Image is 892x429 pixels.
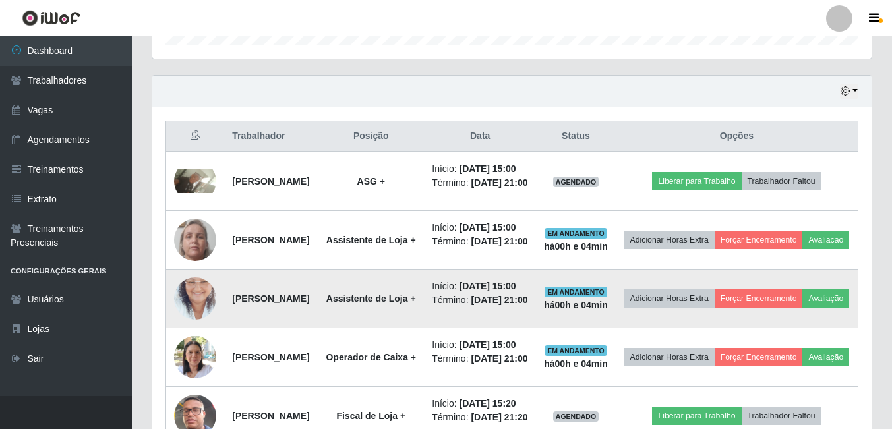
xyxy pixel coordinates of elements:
[432,162,528,176] li: Início:
[174,193,216,287] img: 1711628475483.jpeg
[432,176,528,190] li: Término:
[232,176,309,186] strong: [PERSON_NAME]
[174,261,216,336] img: 1677848309634.jpeg
[232,352,309,362] strong: [PERSON_NAME]
[545,287,607,297] span: EM ANDAMENTO
[471,412,527,422] time: [DATE] 21:20
[432,338,528,352] li: Início:
[326,293,416,304] strong: Assistente de Loja +
[232,235,309,245] strong: [PERSON_NAME]
[432,279,528,293] li: Início:
[624,348,715,366] button: Adicionar Horas Extra
[544,300,608,310] strong: há 00 h e 04 min
[545,345,607,356] span: EM ANDAMENTO
[460,339,516,350] time: [DATE] 15:00
[715,231,803,249] button: Forçar Encerramento
[616,121,858,152] th: Opções
[432,352,528,366] li: Término:
[224,121,318,152] th: Trabalhador
[544,358,608,369] strong: há 00 h e 04 min
[471,353,527,364] time: [DATE] 21:00
[553,411,599,422] span: AGENDADO
[357,176,385,186] strong: ASG +
[432,235,528,248] li: Término:
[424,121,536,152] th: Data
[536,121,616,152] th: Status
[471,236,527,246] time: [DATE] 21:00
[232,293,309,304] strong: [PERSON_NAME]
[232,411,309,421] strong: [PERSON_NAME]
[318,121,424,152] th: Posição
[652,172,741,190] button: Liberar para Trabalho
[460,281,516,291] time: [DATE] 15:00
[336,411,405,421] strong: Fiscal de Loja +
[742,172,821,190] button: Trabalhador Faltou
[471,295,527,305] time: [DATE] 21:00
[652,407,741,425] button: Liberar para Trabalho
[460,163,516,174] time: [DATE] 15:00
[545,228,607,239] span: EM ANDAMENTO
[432,411,528,424] li: Término:
[742,407,821,425] button: Trabalhador Faltou
[432,293,528,307] li: Término:
[715,289,803,308] button: Forçar Encerramento
[174,169,216,193] img: 1757146664616.jpeg
[624,289,715,308] button: Adicionar Horas Extra
[624,231,715,249] button: Adicionar Horas Extra
[544,241,608,252] strong: há 00 h e 04 min
[174,329,216,385] img: 1726671654574.jpeg
[553,177,599,187] span: AGENDADO
[471,177,527,188] time: [DATE] 21:00
[460,222,516,233] time: [DATE] 15:00
[802,231,849,249] button: Avaliação
[22,10,80,26] img: CoreUI Logo
[432,397,528,411] li: Início:
[460,398,516,409] time: [DATE] 15:20
[432,221,528,235] li: Início:
[326,235,416,245] strong: Assistente de Loja +
[326,352,416,362] strong: Operador de Caixa +
[802,348,849,366] button: Avaliação
[802,289,849,308] button: Avaliação
[715,348,803,366] button: Forçar Encerramento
